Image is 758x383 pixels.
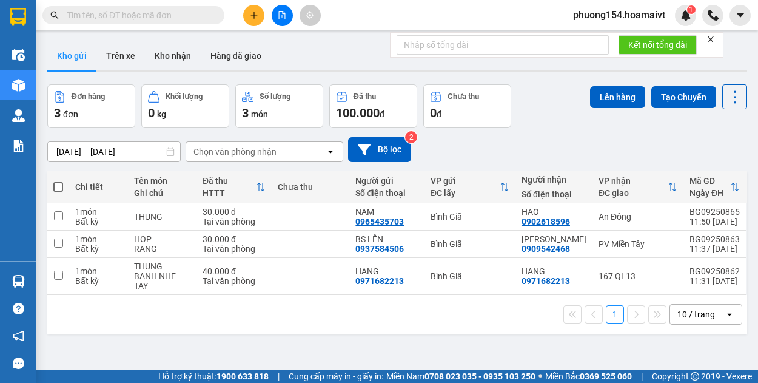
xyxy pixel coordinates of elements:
span: ⚪️ [538,374,542,379]
div: 11:31 [DATE] [689,276,740,286]
strong: 0369 525 060 [580,371,632,381]
div: 11:50 [DATE] [689,217,740,226]
span: 1 [689,5,693,14]
div: Đơn hàng [72,92,105,101]
div: 10 / trang [677,308,715,320]
svg: open [725,310,734,319]
div: 0902618596 [522,217,570,226]
span: copyright [691,372,699,381]
th: Toggle SortBy [196,171,272,203]
img: warehouse-icon [12,49,25,61]
span: 100.000 [336,106,380,120]
div: BG09250865 [689,207,740,217]
th: Toggle SortBy [424,171,515,203]
div: Tên món [134,176,190,186]
div: PV Miền Tây [599,239,677,249]
span: món [251,109,268,119]
img: icon-new-feature [680,10,691,21]
strong: 0708 023 035 - 0935 103 250 [424,371,535,381]
div: Bất kỳ [75,276,122,286]
span: Kết nối tổng đài [628,38,687,52]
div: Đã thu [354,92,376,101]
div: 30.000 đ [203,207,266,217]
div: Bất kỳ [75,217,122,226]
div: An Đông [599,212,677,222]
div: 0937584506 [355,244,404,254]
div: VP nhận [599,176,668,186]
input: Tìm tên, số ĐT hoặc mã đơn [67,8,210,22]
button: Kết nối tổng đài [619,35,697,55]
div: THUNG [134,212,190,222]
div: ĐC lấy [431,188,500,198]
div: Chọn văn phòng nhận [193,146,277,158]
div: Chi tiết [75,182,122,192]
button: aim [300,5,321,26]
div: 167 QL13 [599,271,677,281]
strong: 1900 633 818 [216,371,269,381]
div: BS LÊN [355,234,418,244]
div: Chưa thu [278,182,344,192]
button: Trên xe [96,41,145,70]
div: VP gửi [431,176,500,186]
span: | [278,370,280,383]
div: 0971682213 [522,276,570,286]
div: Tại văn phòng [203,217,266,226]
img: logo-vxr [10,8,26,26]
div: NAM [355,207,418,217]
button: Khối lượng0kg [141,84,229,128]
span: caret-down [735,10,746,21]
div: Người nhận [522,175,586,185]
span: 0 [430,106,437,120]
div: Ngày ĐH [689,188,730,198]
button: Kho nhận [145,41,201,70]
button: 1 [606,305,624,324]
div: Chưa thu [448,92,479,101]
span: kg [157,109,166,119]
span: search [50,11,59,19]
span: Miền Nam [386,370,535,383]
button: Đã thu100.000đ [329,84,417,128]
img: solution-icon [12,140,25,152]
div: BG09250862 [689,266,740,276]
button: Đơn hàng3đơn [47,84,135,128]
div: Bất kỳ [75,244,122,254]
div: 1 món [75,207,122,217]
div: Đã thu [203,176,256,186]
div: 30.000 đ [203,234,266,244]
div: 1 món [75,266,122,276]
div: Bình Giã [431,271,509,281]
div: BG09250863 [689,234,740,244]
div: HANG [522,266,586,276]
div: Khối lượng [166,92,203,101]
div: Số điện thoại [355,188,418,198]
div: THUY TIEN [522,234,586,244]
span: đơn [63,109,78,119]
div: RANG [134,244,190,254]
span: question-circle [13,303,24,314]
span: 3 [54,106,61,120]
div: Số điện thoại [522,189,586,199]
button: caret-down [729,5,751,26]
div: Mã GD [689,176,730,186]
button: Tạo Chuyến [651,86,716,108]
span: file-add [278,11,286,19]
div: 0965435703 [355,217,404,226]
div: Người gửi [355,176,418,186]
span: close [706,35,715,44]
span: 0 [148,106,155,120]
div: 11:37 [DATE] [689,244,740,254]
span: đ [437,109,441,119]
div: Tại văn phòng [203,244,266,254]
div: 0909542468 [522,244,570,254]
img: warehouse-icon [12,109,25,122]
div: BANH NHE TAY [134,271,190,291]
div: HAO [522,207,586,217]
button: Chưa thu0đ [423,84,511,128]
span: | [641,370,643,383]
span: Hỗ trợ kỹ thuật: [158,370,269,383]
button: file-add [272,5,293,26]
span: đ [380,109,384,119]
span: phuong154.hoamaivt [563,7,675,22]
div: HTTT [203,188,256,198]
img: warehouse-icon [12,79,25,92]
